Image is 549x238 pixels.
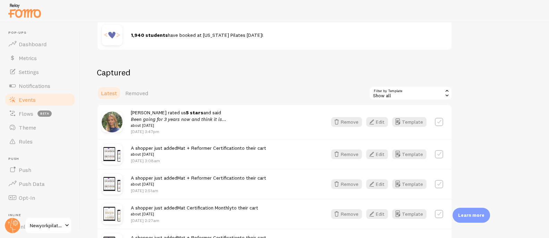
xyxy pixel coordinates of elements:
[366,209,388,219] button: Edit
[19,166,31,173] span: Push
[102,25,123,46] img: code.jpg
[331,179,362,189] button: Remove
[131,129,226,134] p: [DATE] 3:47pm
[102,204,123,224] img: NewYorkPilatesInstructorTraining_2_9e275775-f4e6-47f6-9749-bad98d8321b5.png
[8,213,76,218] span: Inline
[19,55,37,61] span: Metrics
[97,86,121,100] a: Latest
[177,145,240,151] a: Mat + Reformer Certification
[97,67,452,78] h2: Captured
[19,180,45,187] span: Push Data
[102,174,123,195] img: Untitleddesign_26_6544e499-5942-4d5c-9e25-f4a7aa021ba2.png
[102,144,123,165] img: Untitleddesign_26_6544e499-5942-4d5c-9e25-f4a7aa021ba2.png
[4,79,76,93] a: Notifications
[30,221,63,230] span: Newyorkpilates
[131,211,258,217] small: about [DATE]
[131,145,266,158] span: A shopper just added to their cart
[131,188,266,194] p: [DATE] 2:51am
[366,117,388,127] button: Edit
[19,41,47,48] span: Dashboard
[131,158,266,164] p: [DATE] 3:08am
[131,181,266,187] small: about [DATE]
[458,212,484,219] p: Learn more
[131,109,226,129] span: [PERSON_NAME] rated us and said
[101,90,117,97] span: Latest
[8,157,76,161] span: Push
[366,149,388,159] button: Edit
[131,32,168,38] strong: 1,940 students
[4,107,76,121] a: Flows beta
[131,218,258,223] p: [DATE] 2:27am
[366,209,392,219] a: Edit
[366,179,388,189] button: Edit
[121,86,152,100] a: Removed
[331,117,362,127] button: Remove
[131,116,226,122] em: Been going for 3 years now and think it is...
[4,51,76,65] a: Metrics
[453,208,490,223] div: Learn more
[125,90,148,97] span: Removed
[19,124,36,131] span: Theme
[19,68,39,75] span: Settings
[4,121,76,134] a: Theme
[131,205,258,218] span: A shopper just added to their cart
[37,110,52,117] span: beta
[131,175,266,188] span: A shopper just added to their cart
[366,179,392,189] a: Edit
[4,93,76,107] a: Events
[7,2,42,19] img: fomo-relay-logo-orange.svg
[392,179,426,189] button: Template
[392,209,426,219] button: Template
[25,217,72,234] a: Newyorkpilates
[19,96,36,103] span: Events
[366,117,392,127] a: Edit
[331,209,362,219] button: Remove
[369,86,452,100] div: Show all
[131,151,266,157] small: about [DATE]
[102,112,123,132] img: ALV-UjXp8FNw-sfw-3YKfDrsZhlXRFTvqLX5FlUnZlm7cV83yKlupd55=s128-c0x00000000-cc-rp-mo
[177,205,232,211] a: Mat Certification Monthly
[177,175,240,181] a: Mat + Reformer Certification
[131,122,226,129] small: about [DATE]
[19,110,33,117] span: Flows
[392,149,426,159] button: Template
[131,32,263,38] span: have booked at [US_STATE] Pilates [DATE]!
[19,194,35,201] span: Opt-In
[4,37,76,51] a: Dashboard
[8,31,76,35] span: Pop-ups
[4,163,76,177] a: Push
[331,149,362,159] button: Remove
[392,117,426,127] button: Template
[4,134,76,148] a: Rules
[4,177,76,191] a: Push Data
[366,149,392,159] a: Edit
[19,138,33,145] span: Rules
[186,109,203,116] strong: 5 stars
[4,191,76,205] a: Opt-In
[4,65,76,79] a: Settings
[19,82,50,89] span: Notifications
